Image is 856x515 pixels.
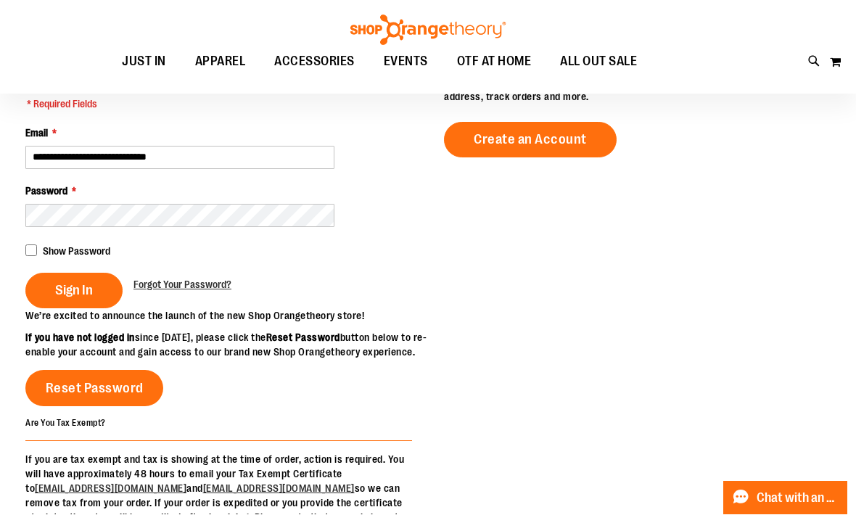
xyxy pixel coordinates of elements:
p: since [DATE], please click the button below to re-enable your account and gain access to our bran... [25,331,428,360]
span: JUST IN [122,46,166,78]
span: EVENTS [384,46,428,78]
a: Create an Account [444,123,617,158]
span: Email [25,128,48,139]
span: Create an Account [474,132,587,148]
img: Shop Orangetheory [348,15,508,46]
span: OTF AT HOME [457,46,532,78]
span: ACCESSORIES [274,46,355,78]
span: Sign In [55,283,93,299]
strong: Reset Password [266,332,340,344]
span: Chat with an Expert [757,492,839,506]
button: Sign In [25,273,123,309]
button: Chat with an Expert [723,482,848,515]
span: Show Password [43,246,110,257]
span: Reset Password [46,381,144,397]
p: We’re excited to announce the launch of the new Shop Orangetheory store! [25,309,428,324]
span: ALL OUT SALE [560,46,637,78]
span: APPAREL [195,46,246,78]
span: Password [25,186,67,197]
a: [EMAIL_ADDRESS][DOMAIN_NAME] [203,483,355,495]
span: Forgot Your Password? [133,279,231,291]
a: Forgot Your Password? [133,278,231,292]
a: [EMAIL_ADDRESS][DOMAIN_NAME] [35,483,186,495]
strong: If you have not logged in [25,332,135,344]
a: Reset Password [25,371,163,407]
strong: Are You Tax Exempt? [25,419,106,429]
span: * Required Fields [27,97,255,112]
